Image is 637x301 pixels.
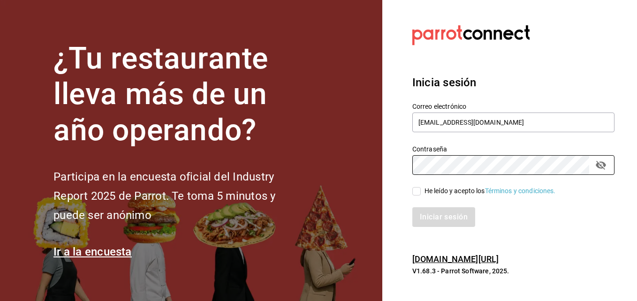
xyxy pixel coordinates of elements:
[53,245,132,258] a: Ir a la encuesta
[53,167,307,225] h2: Participa en la encuesta oficial del Industry Report 2025 de Parrot. Te toma 5 minutos y puede se...
[412,103,614,109] label: Correo electrónico
[412,145,614,152] label: Contraseña
[412,113,614,132] input: Ingresa tu correo electrónico
[412,74,614,91] h3: Inicia sesión
[412,266,614,276] p: V1.68.3 - Parrot Software, 2025.
[412,254,499,264] a: [DOMAIN_NAME][URL]
[425,186,556,196] div: He leído y acepto los
[485,187,556,195] a: Términos y condiciones.
[593,157,609,173] button: passwordField
[53,41,307,149] h1: ¿Tu restaurante lleva más de un año operando?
